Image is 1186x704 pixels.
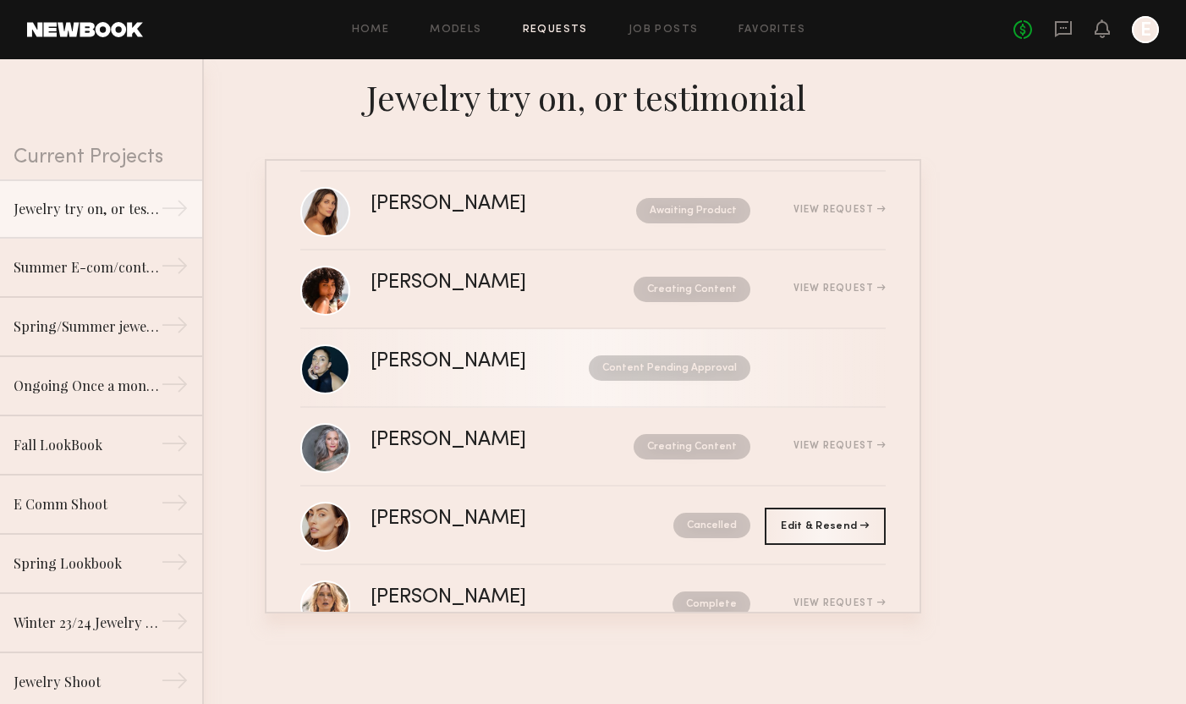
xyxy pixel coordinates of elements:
[161,430,189,464] div: →
[14,553,161,574] div: Spring Lookbook
[300,172,886,250] a: [PERSON_NAME]Awaiting ProductView Request
[352,25,390,36] a: Home
[161,311,189,345] div: →
[161,608,189,641] div: →
[673,591,750,617] nb-request-status: Complete
[161,371,189,404] div: →
[371,195,581,214] div: [PERSON_NAME]
[371,431,580,450] div: [PERSON_NAME]
[300,487,886,565] a: [PERSON_NAME]Cancelled
[371,352,557,371] div: [PERSON_NAME]
[14,257,161,278] div: Summer E-com/content shoot
[161,195,189,228] div: →
[300,329,886,408] a: [PERSON_NAME]Content Pending Approval
[793,441,886,451] div: View Request
[793,283,886,294] div: View Request
[161,252,189,286] div: →
[300,250,886,329] a: [PERSON_NAME]Creating ContentView Request
[161,548,189,582] div: →
[265,73,921,118] div: Jewelry try on, or testimonial
[300,565,886,644] a: [PERSON_NAME]CompleteView Request
[523,25,588,36] a: Requests
[739,25,805,36] a: Favorites
[371,273,580,293] div: [PERSON_NAME]
[1132,16,1159,43] a: E
[371,588,600,608] div: [PERSON_NAME]
[14,494,161,514] div: E Comm Shoot
[793,205,886,215] div: View Request
[634,434,750,459] nb-request-status: Creating Content
[589,355,750,381] nb-request-status: Content Pending Approval
[636,198,750,223] nb-request-status: Awaiting Product
[14,613,161,633] div: Winter 23/24 Jewelry Campaign
[430,25,481,36] a: Models
[14,199,161,219] div: Jewelry try on, or testimonial
[629,25,699,36] a: Job Posts
[14,316,161,337] div: Spring/Summer jewelry shoot
[14,672,161,692] div: Jewelry Shoot
[300,408,886,487] a: [PERSON_NAME]Creating ContentView Request
[793,598,886,608] div: View Request
[634,277,750,302] nb-request-status: Creating Content
[161,489,189,523] div: →
[14,435,161,455] div: Fall LookBook
[371,509,600,529] div: [PERSON_NAME]
[781,521,869,531] span: Edit & Resend
[14,376,161,396] div: Ongoing Once a month content shoots
[161,667,189,701] div: →
[673,513,750,538] nb-request-status: Cancelled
